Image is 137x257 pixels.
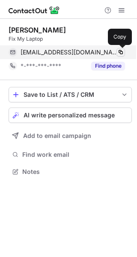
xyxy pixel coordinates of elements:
div: [PERSON_NAME] [9,26,66,34]
span: AI write personalized message [24,112,115,119]
span: Find work email [22,151,128,158]
span: Add to email campaign [23,132,91,139]
img: ContactOut v5.3.10 [9,5,60,15]
div: Fix My Laptop [9,35,132,43]
button: Add to email campaign [9,128,132,143]
button: Notes [9,166,132,178]
button: save-profile-one-click [9,87,132,102]
span: [EMAIL_ADDRESS][DOMAIN_NAME] [21,48,119,56]
button: Find work email [9,149,132,161]
div: Save to List / ATS / CRM [24,91,117,98]
button: AI write personalized message [9,108,132,123]
button: Reveal Button [91,62,125,70]
span: Notes [22,168,128,176]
